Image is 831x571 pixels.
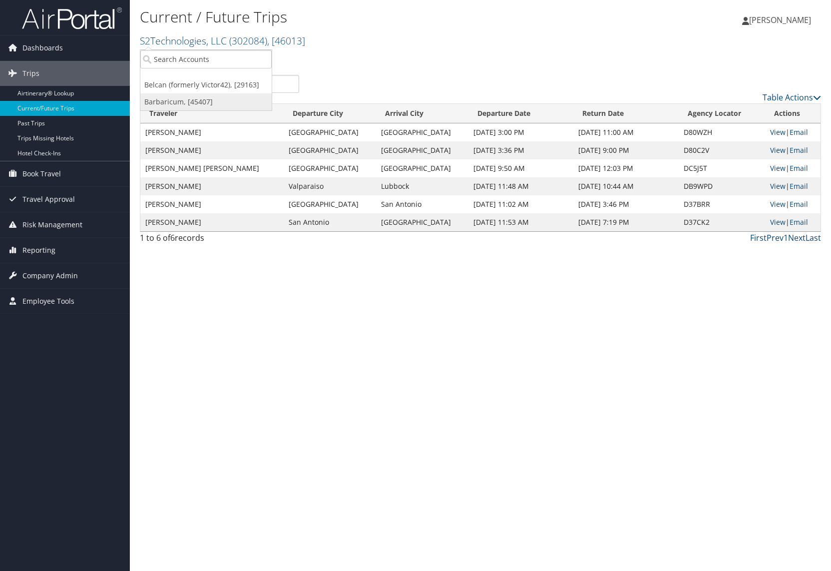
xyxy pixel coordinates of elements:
span: 6 [170,232,175,243]
a: Table Actions [763,92,821,103]
span: Company Admin [22,263,78,288]
td: | [765,177,821,195]
td: Valparaiso [284,177,376,195]
td: [DATE] 12:03 PM [573,159,678,177]
span: , [ 46013 ] [267,34,305,47]
a: View [770,163,786,173]
td: [GEOGRAPHIC_DATA] [284,141,376,159]
span: [PERSON_NAME] [749,14,811,25]
a: Belcan (formerly Victor42), [29163] [140,76,272,93]
a: Prev [767,232,784,243]
td: [GEOGRAPHIC_DATA] [284,123,376,141]
th: Return Date: activate to sort column ascending [573,104,678,123]
img: airportal-logo.png [22,6,122,30]
th: Departure City: activate to sort column ascending [284,104,376,123]
td: D37CK2 [679,213,765,231]
a: Email [790,217,808,227]
td: [DATE] 3:00 PM [468,123,573,141]
td: DC5J5T [679,159,765,177]
th: Agency Locator: activate to sort column ascending [679,104,765,123]
span: Travel Approval [22,187,75,212]
td: | [765,213,821,231]
a: Barbaricum, [45407] [140,93,272,110]
a: View [770,181,786,191]
input: Search Accounts [140,50,272,68]
td: [GEOGRAPHIC_DATA] [376,213,468,231]
td: [GEOGRAPHIC_DATA] [284,159,376,177]
th: Arrival City: activate to sort column ascending [376,104,468,123]
div: 1 to 6 of records [140,232,299,249]
a: First [750,232,767,243]
td: [DATE] 11:48 AM [468,177,573,195]
td: | [765,123,821,141]
td: Lubbock [376,177,468,195]
td: [DATE] 3:46 PM [573,195,678,213]
td: [DATE] 11:02 AM [468,195,573,213]
span: Reporting [22,238,55,263]
td: | [765,141,821,159]
td: [DATE] 11:00 AM [573,123,678,141]
a: S2Technologies, LLC [140,34,305,47]
span: Trips [22,61,39,86]
td: [DATE] 3:36 PM [468,141,573,159]
span: Book Travel [22,161,61,186]
td: [DATE] 9:50 AM [468,159,573,177]
a: Last [806,232,821,243]
td: [DATE] 9:00 PM [573,141,678,159]
td: [GEOGRAPHIC_DATA] [376,159,468,177]
td: [GEOGRAPHIC_DATA] [284,195,376,213]
td: D37BRR [679,195,765,213]
a: 1 [784,232,788,243]
th: Departure Date: activate to sort column descending [468,104,573,123]
span: Dashboards [22,35,63,60]
td: [PERSON_NAME] [PERSON_NAME] [140,159,284,177]
span: Employee Tools [22,289,74,314]
span: ( 302084 ) [229,34,267,47]
a: Email [790,199,808,209]
td: [PERSON_NAME] [140,177,284,195]
td: [GEOGRAPHIC_DATA] [376,123,468,141]
a: View [770,199,786,209]
a: View [770,217,786,227]
h1: Current / Future Trips [140,6,594,27]
th: Traveler: activate to sort column ascending [140,104,284,123]
p: Filter: [140,52,594,65]
td: [PERSON_NAME] [140,213,284,231]
td: | [765,159,821,177]
td: [GEOGRAPHIC_DATA] [376,141,468,159]
td: DB9WPD [679,177,765,195]
td: D80C2V [679,141,765,159]
a: [PERSON_NAME] [742,5,821,35]
td: | [765,195,821,213]
a: View [770,145,786,155]
td: [PERSON_NAME] [140,141,284,159]
td: [PERSON_NAME] [140,123,284,141]
td: [PERSON_NAME] [140,195,284,213]
a: View [770,127,786,137]
td: [DATE] 10:44 AM [573,177,678,195]
a: Email [790,145,808,155]
td: [DATE] 7:19 PM [573,213,678,231]
td: San Antonio [284,213,376,231]
td: D80WZH [679,123,765,141]
th: Actions [765,104,821,123]
td: San Antonio [376,195,468,213]
span: Risk Management [22,212,82,237]
a: Email [790,181,808,191]
a: Email [790,163,808,173]
a: Email [790,127,808,137]
td: [DATE] 11:53 AM [468,213,573,231]
a: Next [788,232,806,243]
